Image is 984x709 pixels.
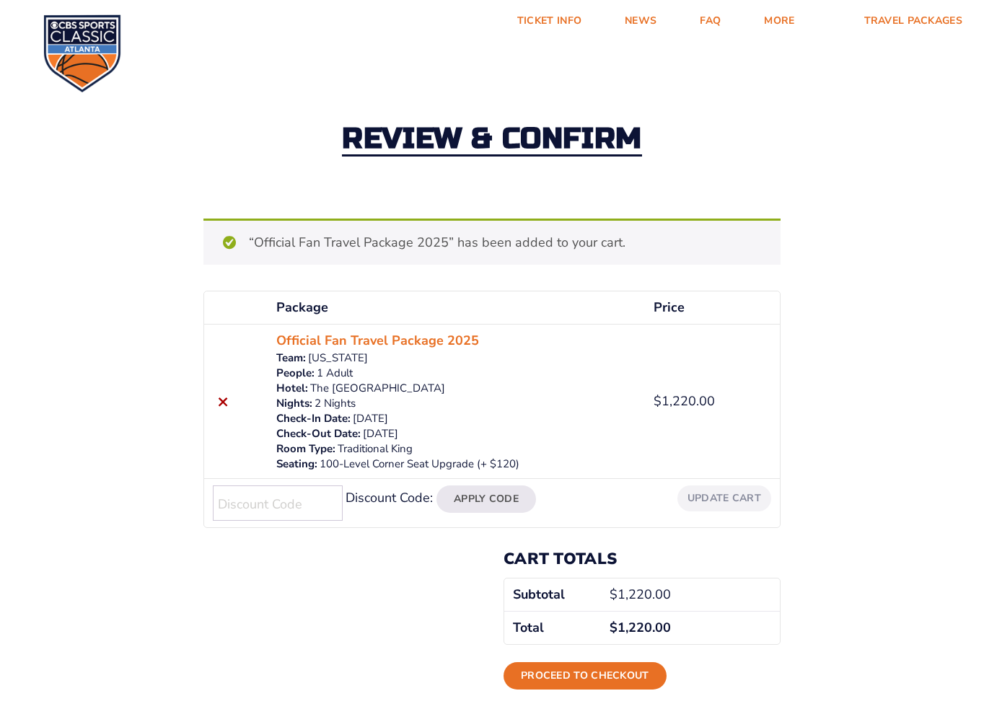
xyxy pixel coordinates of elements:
[276,351,306,366] dt: Team:
[504,550,781,568] h2: Cart totals
[276,441,636,457] p: Traditional King
[276,366,315,381] dt: People:
[43,14,121,92] img: CBS Sports Classic
[276,381,636,396] p: The [GEOGRAPHIC_DATA]
[276,426,361,441] dt: Check-Out Date:
[213,485,343,521] input: Discount Code
[504,611,601,644] th: Total
[677,485,771,511] button: Update cart
[276,396,312,411] dt: Nights:
[268,291,645,324] th: Package
[610,586,671,603] bdi: 1,220.00
[610,619,671,636] bdi: 1,220.00
[654,392,662,410] span: $
[346,489,433,506] label: Discount Code:
[203,219,781,265] div: “Official Fan Travel Package 2025” has been added to your cart.
[213,392,232,411] a: Remove this item
[276,411,636,426] p: [DATE]
[342,124,642,157] h2: Review & Confirm
[504,662,667,690] a: Proceed to checkout
[610,586,618,603] span: $
[504,578,601,611] th: Subtotal
[645,291,780,324] th: Price
[276,426,636,441] p: [DATE]
[276,441,335,457] dt: Room Type:
[276,411,351,426] dt: Check-In Date:
[276,381,308,396] dt: Hotel:
[276,331,479,351] a: Official Fan Travel Package 2025
[276,457,317,472] dt: Seating:
[276,396,636,411] p: 2 Nights
[276,351,636,366] p: [US_STATE]
[436,485,536,513] button: Apply Code
[654,392,715,410] bdi: 1,220.00
[276,457,636,472] p: 100-Level Corner Seat Upgrade (+ $120)
[610,619,618,636] span: $
[276,366,636,381] p: 1 Adult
